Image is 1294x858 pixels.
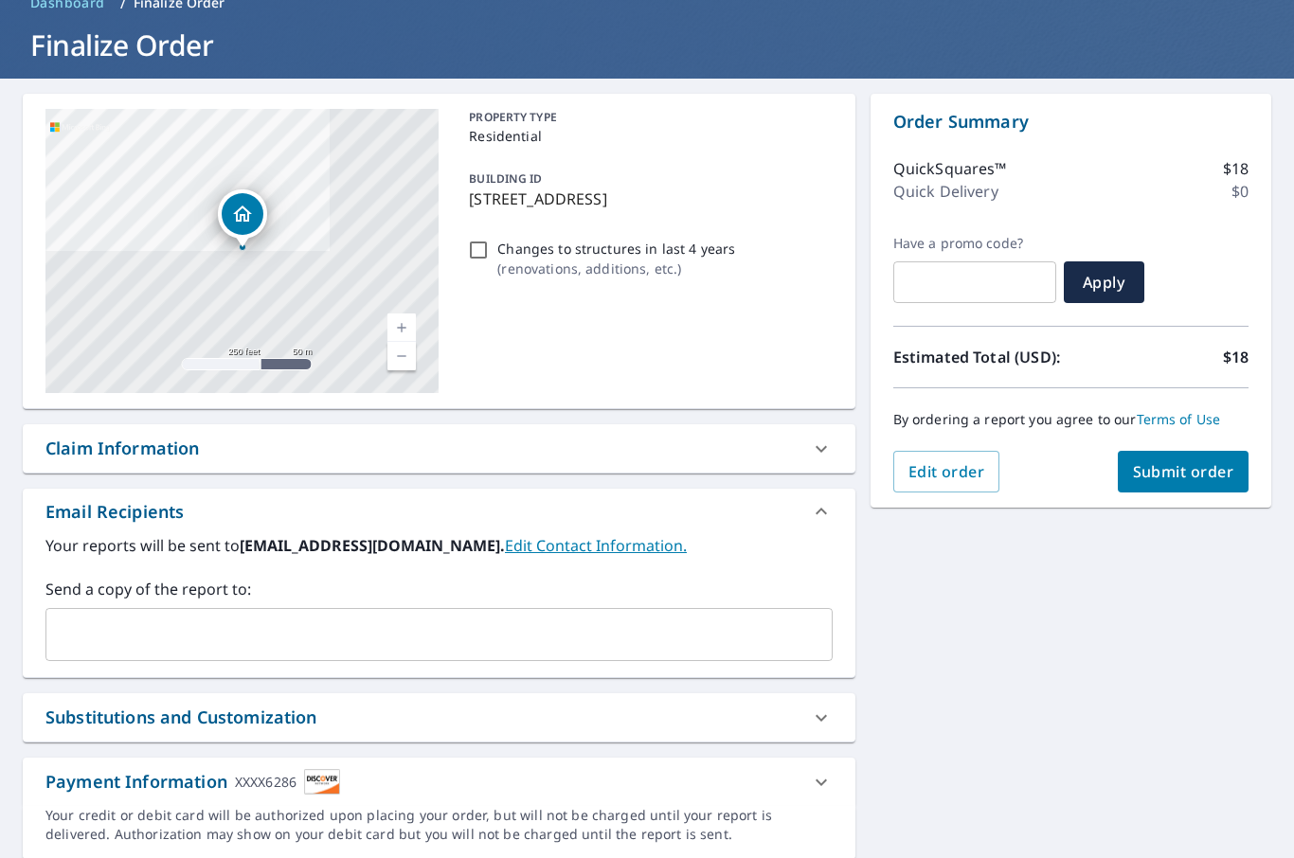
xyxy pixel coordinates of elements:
a: Terms of Use [1137,410,1221,428]
img: cardImage [304,769,340,795]
p: $18 [1223,157,1249,180]
b: [EMAIL_ADDRESS][DOMAIN_NAME]. [240,535,505,556]
div: Claim Information [45,436,200,461]
p: BUILDING ID [469,170,542,187]
p: Quick Delivery [893,180,998,203]
div: Substitutions and Customization [23,693,855,742]
p: $0 [1231,180,1249,203]
a: EditContactInfo [505,535,687,556]
div: Email Recipients [23,489,855,534]
h1: Finalize Order [23,26,1271,64]
p: Order Summary [893,109,1249,134]
button: Apply [1064,261,1144,303]
button: Edit order [893,451,1000,492]
p: [STREET_ADDRESS] [469,188,824,210]
div: XXXX6286 [235,769,297,795]
p: Residential [469,126,824,146]
span: Submit order [1133,461,1234,482]
p: QuickSquares™ [893,157,1007,180]
div: Claim Information [23,424,855,473]
div: Email Recipients [45,499,184,525]
label: Send a copy of the report to: [45,578,833,600]
p: ( renovations, additions, etc. ) [497,259,735,278]
p: Changes to structures in last 4 years [497,239,735,259]
a: Current Level 17, Zoom Out [387,342,416,370]
p: PROPERTY TYPE [469,109,824,126]
button: Submit order [1118,451,1249,492]
p: By ordering a report you agree to our [893,411,1249,428]
label: Your reports will be sent to [45,534,833,557]
div: Your credit or debit card will be authorized upon placing your order, but will not be charged unt... [45,806,833,844]
div: Substitutions and Customization [45,705,317,730]
span: Edit order [908,461,985,482]
p: $18 [1223,346,1249,368]
span: Apply [1079,272,1129,293]
label: Have a promo code? [893,235,1056,252]
div: Dropped pin, building 1, Residential property, 9777 Fisherville Rd Elberfeld, IN 47613 [218,189,267,248]
p: Estimated Total (USD): [893,346,1071,368]
div: Payment Information [45,769,340,795]
div: Payment InformationXXXX6286cardImage [23,758,855,806]
a: Current Level 17, Zoom In [387,313,416,342]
